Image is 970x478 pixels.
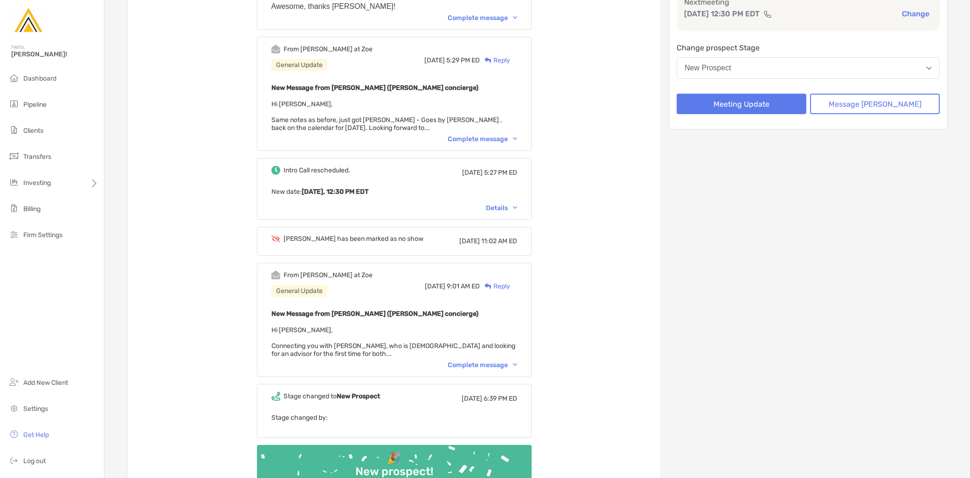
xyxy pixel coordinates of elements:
[8,229,20,240] img: firm-settings icon
[459,237,480,245] span: [DATE]
[11,50,98,58] span: [PERSON_NAME]!
[23,405,48,413] span: Settings
[284,271,373,279] div: From [PERSON_NAME] at Zoe
[11,4,45,37] img: Zoe Logo
[271,2,517,11] div: Awesome, thanks [PERSON_NAME]!
[424,56,445,64] span: [DATE]
[8,203,20,214] img: billing icon
[485,283,492,289] img: Reply icon
[23,231,62,239] span: Firm Settings
[513,16,517,19] img: Chevron icon
[271,100,502,132] span: Hi [PERSON_NAME], Same notes as before, just got [PERSON_NAME] - Goes by [PERSON_NAME] , back on ...
[486,204,517,212] div: Details
[383,451,405,465] div: 🎉
[271,412,517,423] p: Stage changed by:
[677,94,806,114] button: Meeting Update
[271,84,478,92] b: New Message from [PERSON_NAME] ([PERSON_NAME] concierge)
[23,205,41,213] span: Billing
[480,281,510,291] div: Reply
[484,169,517,177] span: 5:27 PM ED
[8,177,20,188] img: investing icon
[480,55,510,65] div: Reply
[8,150,20,162] img: transfers icon
[23,179,51,187] span: Investing
[8,124,20,136] img: clients icon
[23,101,47,109] span: Pipeline
[271,392,280,401] img: Event icon
[271,235,280,242] img: Event icon
[763,10,772,18] img: communication type
[23,75,56,82] span: Dashboard
[677,57,940,79] button: New Prospect
[284,392,380,400] div: Stage changed to
[448,14,517,22] div: Complete message
[284,235,423,243] div: [PERSON_NAME] has been marked as no show
[8,403,20,414] img: settings icon
[23,431,49,439] span: Get Help
[481,237,517,245] span: 11:02 AM ED
[8,429,20,440] img: get-help icon
[8,98,20,109] img: pipeline icon
[448,135,517,143] div: Complete message
[302,188,368,196] b: [DATE], 12:30 PM EDT
[8,455,20,466] img: logout icon
[810,94,940,114] button: Message [PERSON_NAME]
[23,127,43,135] span: Clients
[284,166,350,174] div: Intro Call rescheduled.
[23,153,51,161] span: Transfers
[447,282,480,290] span: 9:01 AM ED
[8,72,20,83] img: dashboard icon
[462,395,482,403] span: [DATE]
[23,379,68,387] span: Add New Client
[284,45,373,53] div: From [PERSON_NAME] at Zoe
[513,206,517,209] img: Chevron icon
[271,271,280,280] img: Event icon
[448,361,517,369] div: Complete message
[926,67,932,70] img: Open dropdown arrow
[8,376,20,388] img: add_new_client icon
[485,57,492,63] img: Reply icon
[513,137,517,140] img: Chevron icon
[271,326,515,358] span: Hi [PERSON_NAME], Connecting you with [PERSON_NAME], who is [DEMOGRAPHIC_DATA] and looking for an...
[271,166,280,175] img: Event icon
[271,186,517,198] p: New date :
[271,59,327,71] div: General Update
[685,64,731,72] div: New Prospect
[484,395,517,403] span: 6:39 PM ED
[513,363,517,366] img: Chevron icon
[446,56,480,64] span: 5:29 PM ED
[425,282,445,290] span: [DATE]
[462,169,483,177] span: [DATE]
[271,45,280,54] img: Event icon
[271,285,327,297] div: General Update
[899,9,932,19] button: Change
[337,392,380,400] b: New Prospect
[677,42,940,54] p: Change prospect Stage
[23,457,46,465] span: Log out
[684,8,760,20] p: [DATE] 12:30 PM EDT
[271,310,478,318] b: New Message from [PERSON_NAME] ([PERSON_NAME] concierge)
